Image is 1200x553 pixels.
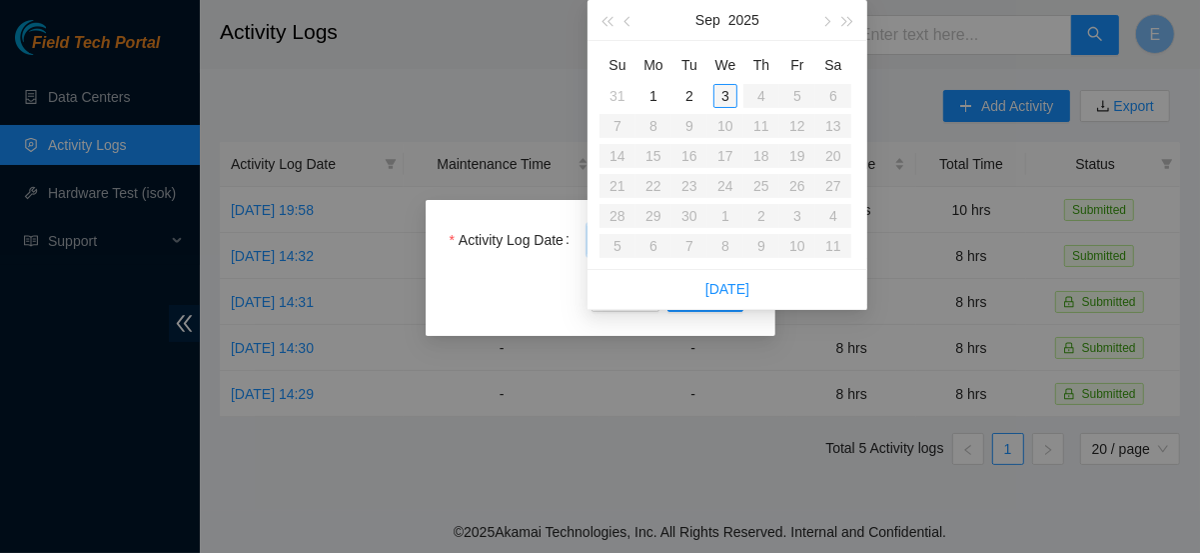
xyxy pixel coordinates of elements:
[605,84,629,108] div: 31
[779,49,815,81] th: Fr
[600,81,635,111] td: 2025-08-31
[671,81,707,111] td: 2025-09-02
[671,49,707,81] th: Tu
[600,49,635,81] th: Su
[635,81,671,111] td: 2025-09-01
[705,281,749,297] a: [DATE]
[743,49,779,81] th: Th
[815,49,851,81] th: Sa
[641,84,665,108] div: 1
[713,84,737,108] div: 3
[635,49,671,81] th: Mo
[677,84,701,108] div: 2
[707,81,743,111] td: 2025-09-03
[450,224,578,256] label: Activity Log Date
[707,49,743,81] th: We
